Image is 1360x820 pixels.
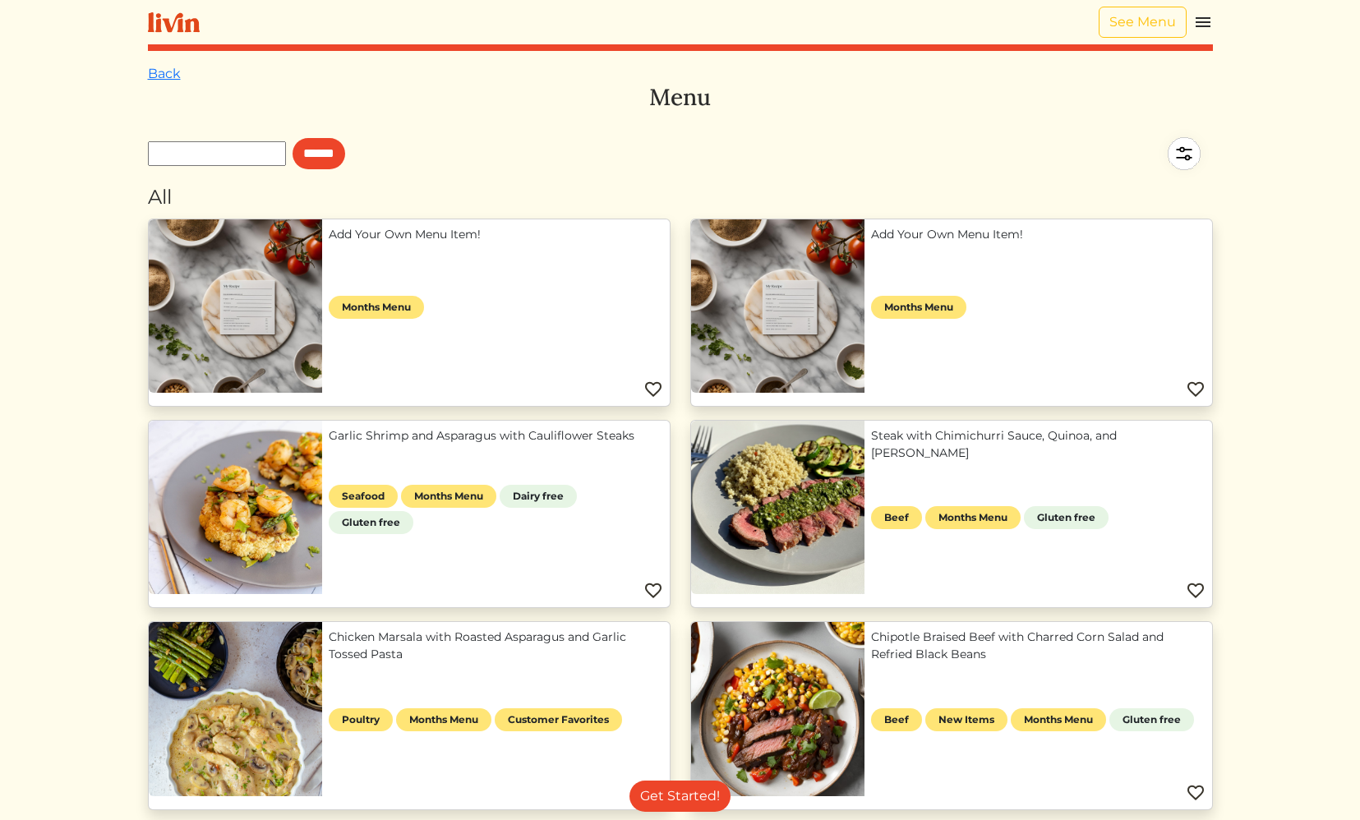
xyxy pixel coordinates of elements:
a: See Menu [1099,7,1187,38]
img: filter-5a7d962c2457a2d01fc3f3b070ac7679cf81506dd4bc827d76cf1eb68fb85cd7.svg [1155,125,1213,182]
img: Favorite menu item [1186,581,1206,601]
a: Garlic Shrimp and Asparagus with Cauliflower Steaks [329,427,663,445]
img: Favorite menu item [1186,380,1206,399]
a: Get Started! [629,781,731,812]
img: livin-logo-a0d97d1a881af30f6274990eb6222085a2533c92bbd1e4f22c21b4f0d0e3210c.svg [148,12,200,33]
a: Add Your Own Menu Item! [329,226,663,243]
a: Add Your Own Menu Item! [871,226,1206,243]
h3: Menu [148,84,1213,112]
div: All [148,182,1213,212]
a: Steak with Chimichurri Sauce, Quinoa, and [PERSON_NAME] [871,427,1206,462]
a: Back [148,66,181,81]
a: Chipotle Braised Beef with Charred Corn Salad and Refried Black Beans [871,629,1206,663]
img: Favorite menu item [643,581,663,601]
a: Chicken Marsala with Roasted Asparagus and Garlic Tossed Pasta [329,629,663,663]
img: menu_hamburger-cb6d353cf0ecd9f46ceae1c99ecbeb4a00e71ca567a856bd81f57e9d8c17bb26.svg [1193,12,1213,32]
img: Favorite menu item [643,380,663,399]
